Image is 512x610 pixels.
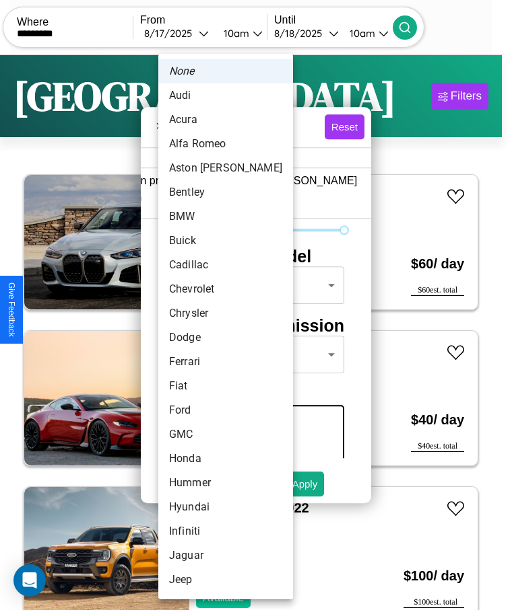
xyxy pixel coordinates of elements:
li: Hyundai [158,495,293,519]
li: GMC [158,422,293,447]
em: None [169,63,195,79]
div: Give Feedback [7,282,16,337]
li: Infiniti [158,519,293,543]
li: Acura [158,108,293,132]
li: Chevrolet [158,277,293,301]
li: Fiat [158,374,293,398]
li: Aston [PERSON_NAME] [158,156,293,180]
li: BMW [158,204,293,229]
li: Honda [158,447,293,471]
li: Buick [158,229,293,253]
li: Cadillac [158,253,293,277]
li: Jeep [158,568,293,592]
li: Audi [158,83,293,108]
li: Ford [158,398,293,422]
div: Open Intercom Messenger [13,564,46,597]
li: Jaguar [158,543,293,568]
li: Bentley [158,180,293,204]
li: Chrysler [158,301,293,326]
li: Dodge [158,326,293,350]
li: Hummer [158,471,293,495]
li: Ferrari [158,350,293,374]
li: Alfa Romeo [158,132,293,156]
